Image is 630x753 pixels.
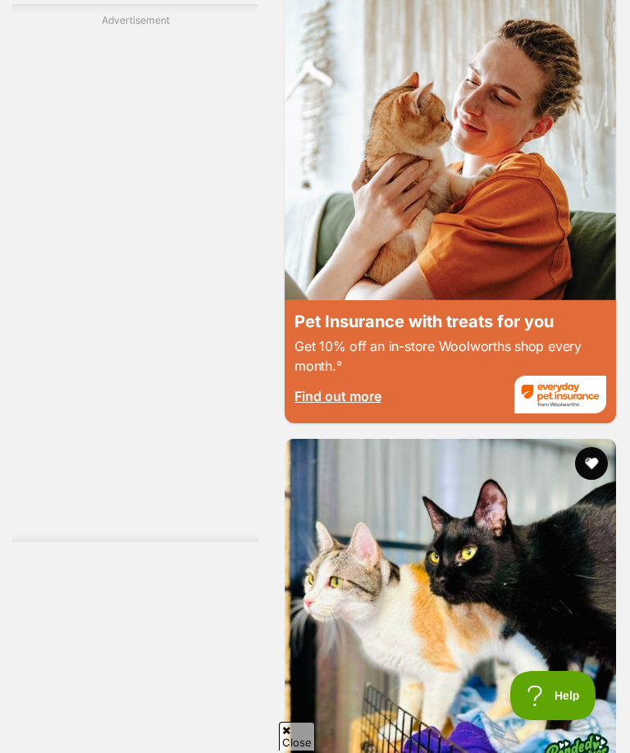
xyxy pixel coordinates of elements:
[12,4,258,543] div: Advertisement
[279,722,315,751] span: Close
[575,447,608,480] button: favourite
[510,671,597,720] iframe: Help Scout Beacon - Open
[70,34,201,527] iframe: Advertisement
